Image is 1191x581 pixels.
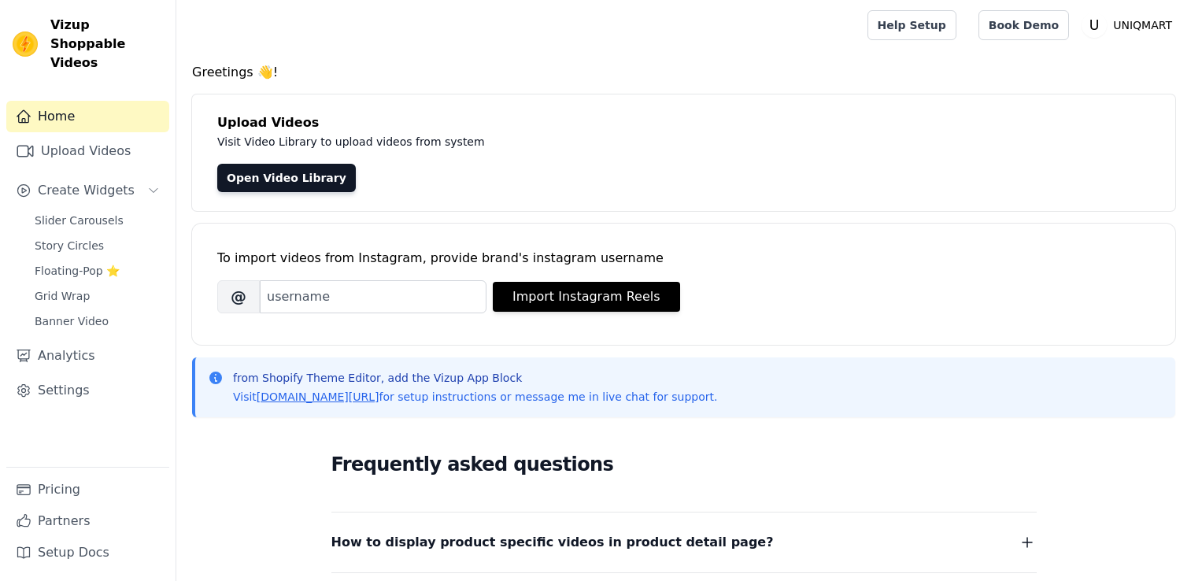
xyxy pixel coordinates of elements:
a: Story Circles [25,235,169,257]
span: Story Circles [35,238,104,253]
a: Home [6,101,169,132]
a: Upload Videos [6,135,169,167]
span: Grid Wrap [35,288,90,304]
span: Banner Video [35,313,109,329]
p: Visit Video Library to upload videos from system [217,132,923,151]
button: Import Instagram Reels [493,282,680,312]
a: [DOMAIN_NAME][URL] [257,390,379,403]
span: How to display product specific videos in product detail page? [331,531,774,553]
text: U [1089,17,1100,33]
a: Grid Wrap [25,285,169,307]
a: Settings [6,375,169,406]
a: Book Demo [978,10,1069,40]
button: U UNIQMART [1082,11,1178,39]
span: Vizup Shoppable Videos [50,16,163,72]
a: Help Setup [867,10,956,40]
p: UNIQMART [1107,11,1178,39]
h2: Frequently asked questions [331,449,1037,480]
h4: Upload Videos [217,113,1150,132]
p: from Shopify Theme Editor, add the Vizup App Block [233,370,717,386]
span: @ [217,280,260,313]
span: Slider Carousels [35,213,124,228]
input: username [260,280,486,313]
a: Analytics [6,340,169,372]
a: Pricing [6,474,169,505]
a: Slider Carousels [25,209,169,231]
a: Setup Docs [6,537,169,568]
a: Partners [6,505,169,537]
a: Banner Video [25,310,169,332]
span: Create Widgets [38,181,135,200]
a: Floating-Pop ⭐ [25,260,169,282]
button: Create Widgets [6,175,169,206]
div: To import videos from Instagram, provide brand's instagram username [217,249,1150,268]
p: Visit for setup instructions or message me in live chat for support. [233,389,717,405]
a: Open Video Library [217,164,356,192]
button: How to display product specific videos in product detail page? [331,531,1037,553]
h4: Greetings 👋! [192,63,1175,82]
img: Vizup [13,31,38,57]
span: Floating-Pop ⭐ [35,263,120,279]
